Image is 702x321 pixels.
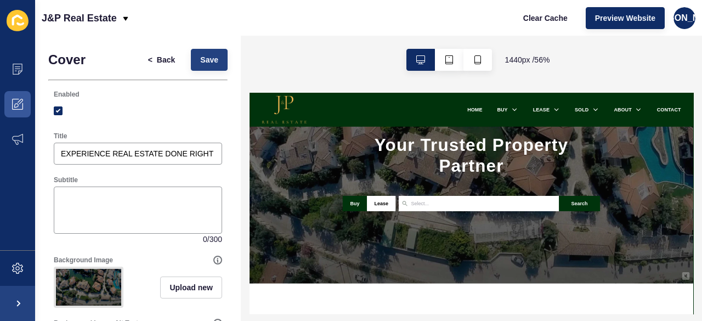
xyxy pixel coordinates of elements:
button: Upload new [160,277,222,299]
span: 1440 px / 56 % [505,54,550,65]
a: HOME [388,24,415,37]
span: Clear Cache [523,13,568,24]
input: Select... [287,190,342,204]
span: 300 [210,234,222,245]
label: Title [54,132,67,140]
a: SOLD [579,24,604,37]
button: Preview Website [586,7,665,29]
button: Buy [166,183,208,211]
a: ABOUT [649,24,681,37]
button: Lease [209,183,261,211]
label: Background Image [54,256,113,264]
button: Clear Cache [514,7,577,29]
a: BUY [441,24,460,37]
span: Back [157,54,175,65]
span: Save [200,54,218,65]
button: Search [551,183,624,211]
p: J&P Real Estate [42,4,117,32]
img: 42bb3aa3b3cc158c1346a5cc03dab10f.jpg [56,269,121,306]
span: Preview Website [595,13,655,24]
h1: Your Trusted Property Partner [166,75,624,148]
h1: Cover [48,52,86,67]
a: LEASE [505,24,534,37]
button: <Back [139,49,185,71]
span: < [148,54,152,65]
span: / [207,234,210,245]
img: J&P Real Estate Logo [22,5,101,55]
span: Upload new [169,282,213,293]
button: Save [191,49,228,71]
label: Enabled [54,90,80,99]
label: Subtitle [54,176,78,184]
span: 0 [203,234,207,245]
